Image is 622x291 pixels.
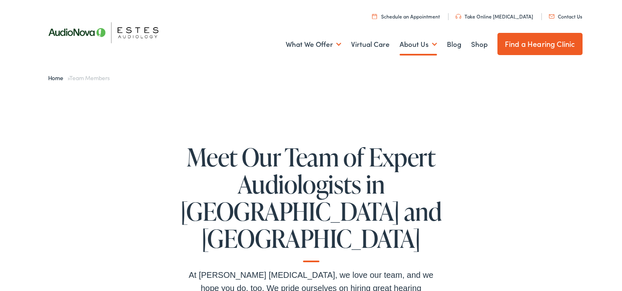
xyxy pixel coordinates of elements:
span: Team Members [69,74,109,82]
a: Home [48,74,67,82]
img: utility icon [456,14,461,19]
img: utility icon [549,14,555,18]
a: About Us [400,29,437,60]
a: Contact Us [549,13,582,20]
a: What We Offer [286,29,341,60]
a: Find a Hearing Clinic [497,33,583,55]
a: Blog [447,29,461,60]
a: Schedule an Appointment [372,13,440,20]
a: Take Online [MEDICAL_DATA] [456,13,533,20]
a: Shop [471,29,488,60]
span: » [48,74,110,82]
a: Virtual Care [351,29,390,60]
img: utility icon [372,14,377,19]
h1: Meet Our Team of Expert Audiologists in [GEOGRAPHIC_DATA] and [GEOGRAPHIC_DATA] [180,143,443,262]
